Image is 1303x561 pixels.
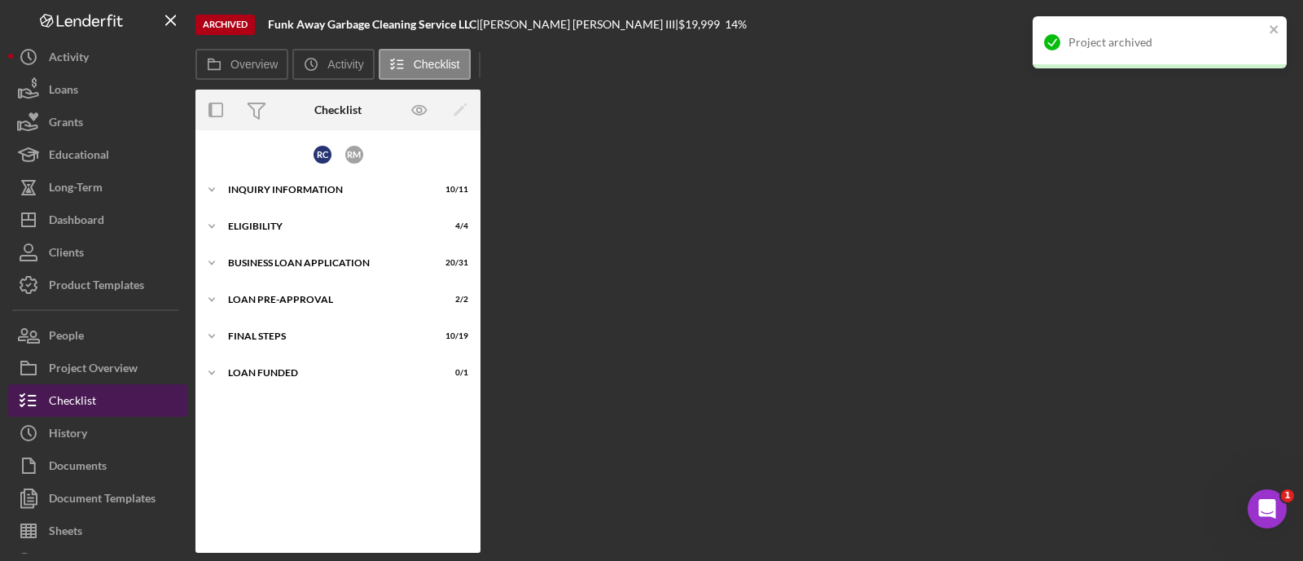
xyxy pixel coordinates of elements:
div: LOAN FUNDED [228,368,428,378]
div: Checklist [314,103,362,116]
button: Clients [8,236,187,269]
label: Checklist [414,58,460,71]
div: Clients [49,236,84,273]
div: Checklist [49,384,96,421]
div: 14 % [725,18,747,31]
button: Loans [8,73,187,106]
span: 1 [1281,489,1294,502]
div: History [49,417,87,454]
b: Funk Away Garbage Cleaning Service LLC [268,17,476,31]
div: ELIGIBILITY [228,221,428,231]
button: History [8,417,187,449]
div: Document Templates [49,482,156,519]
label: Overview [230,58,278,71]
button: close [1269,23,1280,38]
div: Activity [49,41,89,77]
div: LOAN PRE-APPROVAL [228,295,428,305]
div: Educational [49,138,109,175]
div: R M [345,146,363,164]
div: 20 / 31 [439,258,468,268]
div: $19,999 [678,18,725,31]
button: Document Templates [8,482,187,515]
iframe: Intercom live chat [1248,489,1287,528]
div: [PERSON_NAME] [PERSON_NAME] III | [480,18,678,31]
button: Documents [8,449,187,482]
button: Sheets [8,515,187,547]
div: FINAL STEPS [228,331,428,341]
div: | [268,18,480,31]
div: Loans [49,73,78,110]
button: Grants [8,106,187,138]
div: 2 / 2 [439,295,468,305]
button: Project Overview [8,352,187,384]
div: INQUIRY INFORMATION [228,185,428,195]
div: Product Templates [49,269,144,305]
button: Product Templates [8,269,187,301]
button: Dashboard [8,204,187,236]
button: Checklist [379,49,471,80]
button: Checklist [8,384,187,417]
div: Project Overview [49,352,138,388]
label: Activity [327,58,363,71]
button: Overview [195,49,288,80]
button: Activity [8,41,187,73]
div: Dashboard [49,204,104,240]
div: 0 / 1 [439,368,468,378]
div: Long-Term [49,171,103,208]
div: 10 / 19 [439,331,468,341]
div: Archived [195,15,255,35]
button: People [8,319,187,352]
div: BUSINESS LOAN APPLICATION [228,258,428,268]
button: Activity [292,49,374,80]
div: Documents [49,449,107,486]
div: Grants [49,106,83,142]
button: Educational [8,138,187,171]
button: Long-Term [8,171,187,204]
div: Sheets [49,515,82,551]
div: 4 / 4 [439,221,468,231]
div: 10 / 11 [439,185,468,195]
div: R C [314,146,331,164]
div: People [49,319,84,356]
div: Project archived [1068,36,1264,49]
